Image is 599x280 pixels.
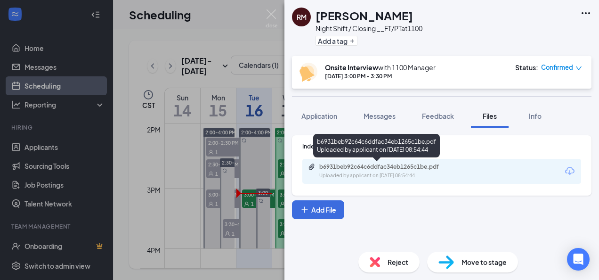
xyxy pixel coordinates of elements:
[316,8,413,24] h1: [PERSON_NAME]
[308,163,461,180] a: Paperclipb6931beb92c64c6ddfac34eb1265c1be.pdfUploaded by applicant on [DATE] 08:54:44
[319,172,461,180] div: Uploaded by applicant on [DATE] 08:54:44
[325,63,436,72] div: with 1100 Manager
[567,248,590,271] div: Open Intercom Messenger
[316,36,357,46] button: PlusAdd a tag
[349,38,355,44] svg: Plus
[319,163,451,171] div: b6931beb92c64c6ddfac34eb1265c1be.pdf
[301,112,337,120] span: Application
[575,65,582,72] span: down
[364,112,396,120] span: Messages
[422,112,454,120] span: Feedback
[580,8,591,19] svg: Ellipses
[529,112,542,120] span: Info
[541,63,573,72] span: Confirmed
[292,200,344,219] button: Add FilePlus
[316,24,422,33] div: Night Shift / Closing __FT/PT at 1100
[325,63,378,72] b: Onsite Interview
[388,257,408,267] span: Reject
[515,63,538,72] div: Status :
[325,72,436,80] div: [DATE] 3:00 PM - 3:30 PM
[564,165,575,177] svg: Download
[297,12,307,22] div: RM
[483,112,497,120] span: Files
[308,163,316,171] svg: Paperclip
[302,142,581,150] div: Indeed Resume
[313,134,440,157] div: b6931beb92c64c6ddfac34eb1265c1be.pdf Uploaded by applicant on [DATE] 08:54:44
[300,205,309,214] svg: Plus
[461,257,507,267] span: Move to stage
